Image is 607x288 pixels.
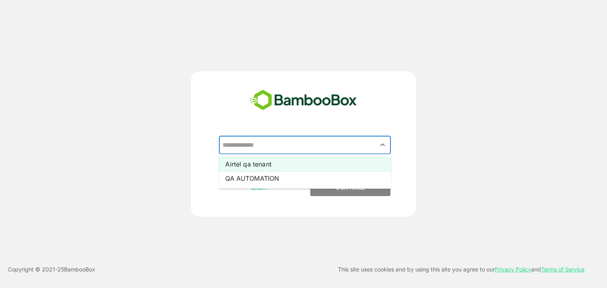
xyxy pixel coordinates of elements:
[219,171,391,185] li: QA AUTOMATION
[245,87,361,113] img: bamboobox
[541,266,584,273] a: Terms of Service
[8,265,95,274] p: Copyright © 2021- 25 BambooBox
[377,140,388,150] button: Close
[338,265,584,274] p: This site uses cookies and by using this site you agree to our and
[219,157,391,171] li: Airtel qa tenant
[495,266,531,273] a: Privacy Policy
